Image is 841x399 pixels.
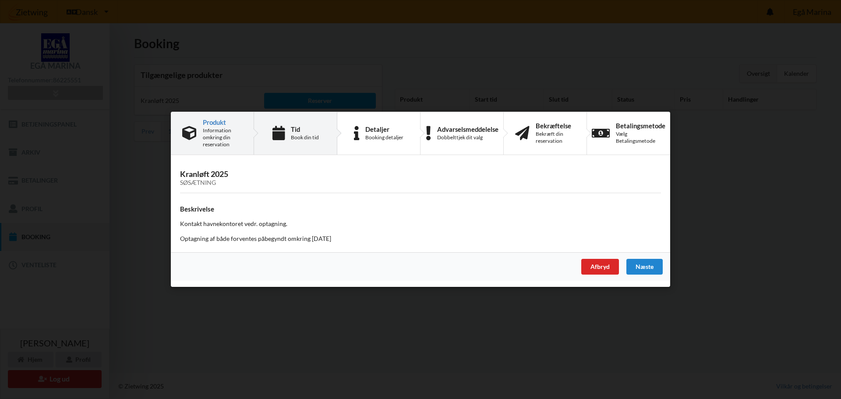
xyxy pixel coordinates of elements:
[203,119,242,126] div: Produkt
[180,235,661,244] p: Optagning af både forventes påbegyndt omkring [DATE]
[437,126,498,133] div: Advarselsmeddelelse
[180,205,661,213] h4: Beskrivelse
[437,134,498,141] div: Dobbelttjek dit valg
[291,126,319,133] div: Tid
[581,259,619,275] div: Afbryd
[626,259,663,275] div: Næste
[616,122,665,129] div: Betalingsmetode
[536,122,575,129] div: Bekræftelse
[180,169,661,187] h3: Kranløft 2025
[536,131,575,145] div: Bekræft din reservation
[365,134,403,141] div: Booking detaljer
[291,134,319,141] div: Book din tid
[203,127,242,148] div: Information omkring din reservation
[616,131,665,145] div: Vælg Betalingsmetode
[365,126,403,133] div: Detaljer
[180,220,661,229] p: Kontakt havnekontoret vedr. optagning.
[180,180,661,187] div: Søsætning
